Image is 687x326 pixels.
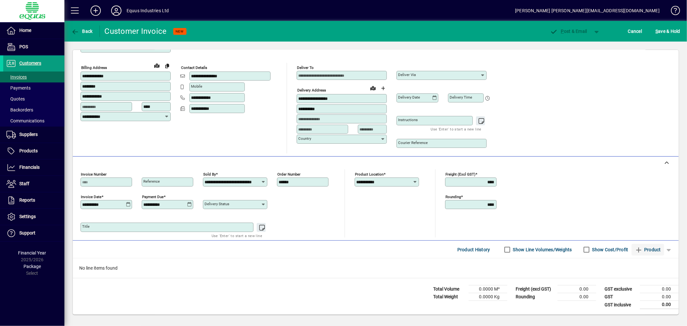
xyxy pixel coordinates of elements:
[601,285,640,293] td: GST exclusive
[469,293,507,301] td: 0.0000 Kg
[19,181,29,186] span: Staff
[297,65,314,70] mat-label: Deliver To
[6,74,27,80] span: Invoices
[105,26,167,36] div: Customer Invoice
[19,148,38,153] span: Products
[162,61,172,71] button: Copy to Delivery address
[547,25,590,37] button: Post & Email
[6,107,33,112] span: Backorders
[515,5,660,16] div: [PERSON_NAME] [PERSON_NAME][EMAIL_ADDRESS][DOMAIN_NAME]
[355,172,384,177] mat-label: Product location
[6,85,31,91] span: Payments
[64,25,100,37] app-page-header-button: Back
[3,82,64,93] a: Payments
[654,25,682,37] button: Save & Hold
[666,1,679,22] a: Knowledge Base
[203,172,216,177] mat-label: Sold by
[368,83,378,93] a: View on map
[176,29,184,34] span: NEW
[445,172,475,177] mat-label: Freight (excl GST)
[6,96,25,101] span: Quotes
[628,26,642,36] span: Cancel
[3,115,64,126] a: Communications
[3,72,64,82] a: Invoices
[431,125,482,133] mat-hint: Use 'Enter' to start a new line
[19,230,35,235] span: Support
[445,195,461,199] mat-label: Rounding
[3,176,64,192] a: Staff
[191,84,202,89] mat-label: Mobile
[24,264,41,269] span: Package
[3,39,64,55] a: POS
[450,95,472,100] mat-label: Delivery time
[591,246,628,253] label: Show Cost/Profit
[601,301,640,309] td: GST inclusive
[3,127,64,143] a: Suppliers
[430,293,469,301] td: Total Weight
[82,224,90,229] mat-label: Title
[19,165,40,170] span: Financials
[640,293,679,301] td: 0.00
[81,172,107,177] mat-label: Invoice number
[469,285,507,293] td: 0.0000 M³
[512,246,572,253] label: Show Line Volumes/Weights
[561,29,564,34] span: P
[142,195,164,199] mat-label: Payment due
[81,195,101,199] mat-label: Invoice date
[3,209,64,225] a: Settings
[655,26,680,36] span: ave & Hold
[3,192,64,208] a: Reports
[3,93,64,104] a: Quotes
[3,143,64,159] a: Products
[640,301,679,309] td: 0.00
[70,25,94,37] button: Back
[143,179,160,184] mat-label: Reference
[71,29,93,34] span: Back
[635,245,661,255] span: Product
[632,244,664,255] button: Product
[18,250,46,255] span: Financial Year
[398,140,428,145] mat-label: Courier Reference
[6,118,44,123] span: Communications
[19,61,41,66] span: Customers
[626,25,644,37] button: Cancel
[640,285,679,293] td: 0.00
[558,293,596,301] td: 0.00
[550,29,587,34] span: ost & Email
[398,118,418,122] mat-label: Instructions
[212,232,262,239] mat-hint: Use 'Enter' to start a new line
[558,285,596,293] td: 0.00
[378,83,388,93] button: Choose address
[3,159,64,176] a: Financials
[19,28,31,33] span: Home
[85,5,106,16] button: Add
[152,60,162,71] a: View on map
[512,285,558,293] td: Freight (excl GST)
[398,72,416,77] mat-label: Deliver via
[19,132,38,137] span: Suppliers
[127,5,169,16] div: Equus Industries Ltd
[655,29,658,34] span: S
[3,104,64,115] a: Backorders
[19,197,35,203] span: Reports
[298,136,311,141] mat-label: Country
[3,23,64,39] a: Home
[455,244,493,255] button: Product History
[277,172,301,177] mat-label: Order number
[73,258,679,278] div: No line items found
[601,293,640,301] td: GST
[398,95,420,100] mat-label: Delivery date
[3,225,64,241] a: Support
[512,293,558,301] td: Rounding
[205,202,229,206] mat-label: Delivery status
[457,245,490,255] span: Product History
[19,44,28,49] span: POS
[19,214,36,219] span: Settings
[430,285,469,293] td: Total Volume
[106,5,127,16] button: Profile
